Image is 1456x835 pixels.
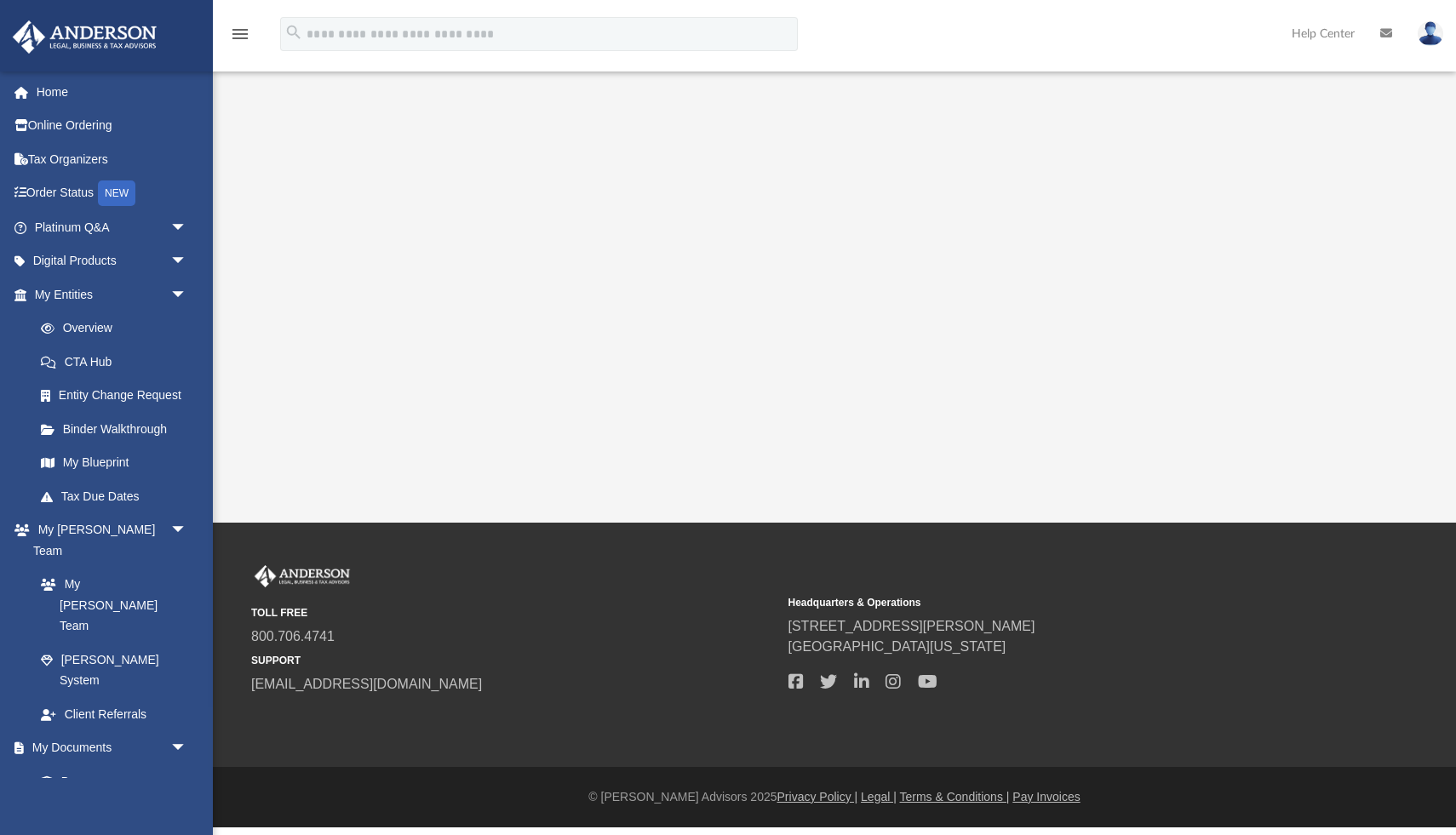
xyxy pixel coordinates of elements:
[900,790,1010,804] a: Terms & Conditions |
[24,697,204,731] a: Client Referrals
[98,180,135,206] div: NEW
[24,568,196,643] a: My [PERSON_NAME] Team
[12,210,213,244] a: Platinum Q&Aarrow_drop_down
[861,790,897,804] a: Legal |
[251,677,482,691] a: [EMAIL_ADDRESS][DOMAIN_NAME]
[24,312,213,346] a: Overview
[788,639,1006,654] a: [GEOGRAPHIC_DATA][US_STATE]
[251,629,335,643] a: 800.706.4741
[230,32,250,44] a: menu
[170,244,204,279] span: arrow_drop_down
[12,176,213,211] a: Order StatusNEW
[12,142,213,176] a: Tax Organizers
[24,643,204,697] a: [PERSON_NAME] System
[284,23,303,42] i: search
[24,412,213,446] a: Binder Walkthrough
[12,513,204,568] a: My [PERSON_NAME] Teamarrow_drop_down
[1418,21,1443,46] img: User Pic
[788,619,1035,633] a: [STREET_ADDRESS][PERSON_NAME]
[213,788,1456,806] div: © [PERSON_NAME] Advisors 2025
[24,345,213,379] a: CTA Hub
[8,20,162,54] img: Anderson Advisors Platinum Portal
[24,446,204,480] a: My Blueprint
[777,790,858,804] a: Privacy Policy |
[788,595,1314,610] small: Headquarters & Operations
[251,565,353,587] img: Anderson Advisors Platinum Portal
[170,210,204,245] span: arrow_drop_down
[12,75,213,109] a: Home
[170,513,204,548] span: arrow_drop_down
[12,109,213,143] a: Online Ordering
[24,479,213,513] a: Tax Due Dates
[24,379,213,413] a: Entity Change Request
[251,605,777,621] small: TOLL FREE
[24,764,196,798] a: Box
[12,277,213,312] a: My Entitiesarrow_drop_down
[12,731,204,765] a: My Documentsarrow_drop_down
[230,24,250,44] i: menu
[1012,790,1080,804] a: Pay Invoices
[170,731,204,766] span: arrow_drop_down
[12,244,213,278] a: Digital Productsarrow_drop_down
[251,653,777,668] small: SUPPORT
[170,277,204,312] span: arrow_drop_down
